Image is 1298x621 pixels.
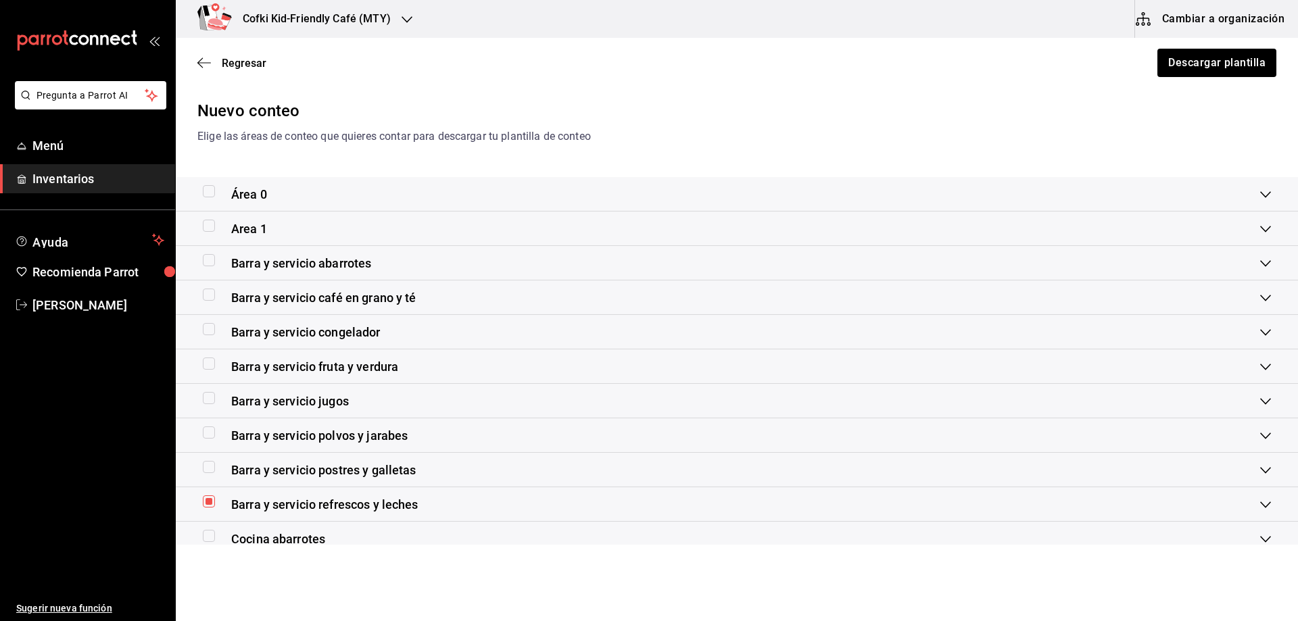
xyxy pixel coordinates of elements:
[197,128,1276,145] div: Elige las áreas de conteo que quieres contar para descargar tu plantilla de conteo
[32,232,147,248] span: Ayuda
[176,315,1298,349] div: Barra y servicio congelador
[16,601,164,616] span: Sugerir nueva función
[231,357,398,376] span: Barra y servicio fruta y verdura
[231,323,381,341] span: Barra y servicio congelador
[1157,49,1276,77] button: Descargar plantilla
[15,81,166,109] button: Pregunta a Parrot AI
[176,177,1298,212] div: Área 0
[231,254,371,272] span: Barra y servicio abarrotes
[176,212,1298,246] div: Area 1
[231,530,325,548] span: Cocina abarrotes
[231,220,267,238] span: Area 1
[176,384,1298,418] div: Barra y servicio jugos
[176,349,1298,384] div: Barra y servicio fruta y verdura
[176,522,1298,556] div: Cocina abarrotes
[176,487,1298,522] div: Barra y servicio refrescos y leches
[32,136,164,155] span: Menú
[32,170,164,188] span: Inventarios
[9,98,166,112] a: Pregunta a Parrot AI
[222,57,266,70] span: Regresar
[176,418,1298,453] div: Barra y servicio polvos y jarabes
[231,392,349,410] span: Barra y servicio jugos
[232,11,391,27] h3: Cofki Kid-Friendly Café (MTY)
[231,185,267,203] span: Área 0
[32,263,164,281] span: Recomienda Parrot
[37,89,145,103] span: Pregunta a Parrot AI
[176,453,1298,487] div: Barra y servicio postres y galletas
[231,461,416,479] span: Barra y servicio postres y galletas
[231,289,416,307] span: Barra y servicio café en grano y té
[231,426,408,445] span: Barra y servicio polvos y jarabes
[176,246,1298,280] div: Barra y servicio abarrotes
[197,99,1276,123] div: Nuevo conteo
[176,280,1298,315] div: Barra y servicio café en grano y té
[32,296,164,314] span: [PERSON_NAME]
[231,495,418,514] span: Barra y servicio refrescos y leches
[197,57,266,70] button: Regresar
[149,35,160,46] button: open_drawer_menu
